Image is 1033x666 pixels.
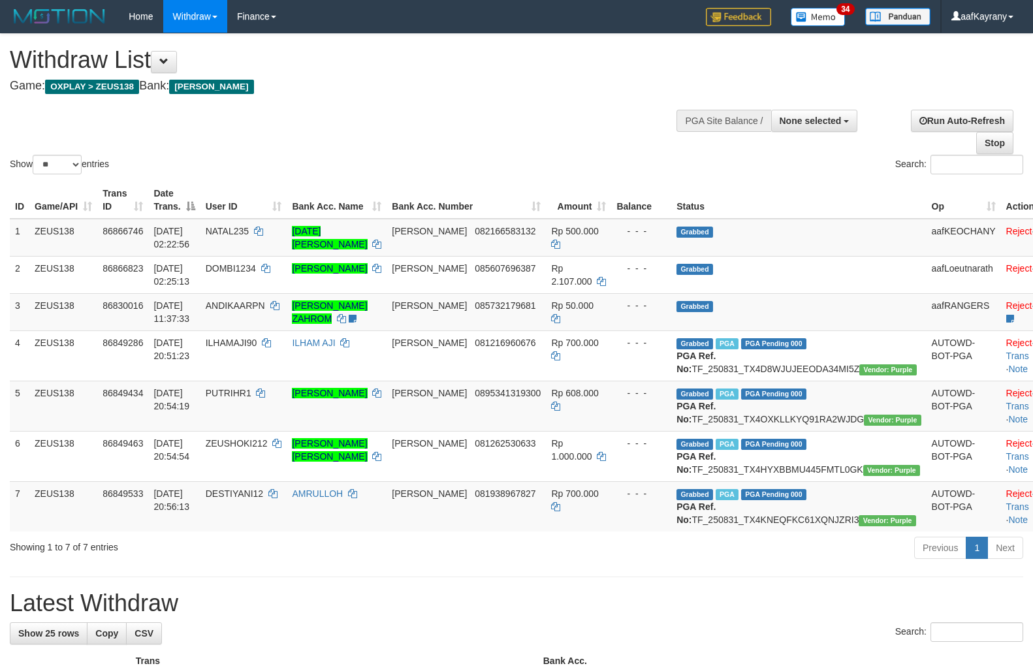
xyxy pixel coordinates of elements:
[927,256,1001,293] td: aafLoeutnarath
[475,488,535,499] span: Copy 081938967827 to clipboard
[716,388,739,400] span: Marked by aafRornrotha
[865,8,930,25] img: panduan.png
[551,388,598,398] span: Rp 608.000
[676,401,716,424] b: PGA Ref. No:
[475,388,541,398] span: Copy 0895341319300 to clipboard
[927,293,1001,330] td: aafRANGERS
[671,481,926,531] td: TF_250831_TX4KNEQFKC61XQNJZRI3
[95,628,118,639] span: Copy
[392,300,467,311] span: [PERSON_NAME]
[10,535,421,554] div: Showing 1 to 7 of 7 entries
[475,300,535,311] span: Copy 085732179681 to clipboard
[551,263,592,287] span: Rp 2.107.000
[206,263,256,274] span: DOMBI1234
[10,381,29,431] td: 5
[1008,414,1028,424] a: Note
[716,439,739,450] span: Marked by aafRornrotha
[97,182,148,219] th: Trans ID: activate to sort column ascending
[10,431,29,481] td: 6
[292,488,343,499] a: AMRULLOH
[392,438,467,449] span: [PERSON_NAME]
[1006,226,1032,236] a: Reject
[616,262,666,275] div: - - -
[292,388,367,398] a: [PERSON_NAME]
[716,489,739,500] span: Marked by aafRornrotha
[927,219,1001,257] td: aafKEOCHANY
[791,8,846,26] img: Button%20Memo.svg
[1006,488,1032,499] a: Reject
[836,3,854,15] span: 34
[103,300,143,311] span: 86830016
[206,438,268,449] span: ZEUSHOKI212
[475,438,535,449] span: Copy 081262530633 to clipboard
[895,622,1023,642] label: Search:
[914,537,966,559] a: Previous
[10,330,29,381] td: 4
[33,155,82,174] select: Showentries
[103,438,143,449] span: 86849463
[927,182,1001,219] th: Op: activate to sort column ascending
[392,388,467,398] span: [PERSON_NAME]
[153,263,189,287] span: [DATE] 02:25:13
[169,80,253,94] span: [PERSON_NAME]
[287,182,387,219] th: Bank Acc. Name: activate to sort column ascending
[780,116,842,126] span: None selected
[206,338,257,348] span: ILHAMAJI90
[206,488,263,499] span: DESTIYANI12
[551,300,594,311] span: Rp 50.000
[859,515,915,526] span: Vendor URL: https://trx4.1velocity.biz
[1008,364,1028,374] a: Note
[1006,263,1032,274] a: Reject
[206,226,249,236] span: NATAL235
[103,226,143,236] span: 86866746
[616,487,666,500] div: - - -
[716,338,739,349] span: Marked by aafRornrotha
[671,182,926,219] th: Status
[930,622,1023,642] input: Search:
[18,628,79,639] span: Show 25 rows
[864,415,921,426] span: Vendor URL: https://trx4.1velocity.biz
[671,431,926,481] td: TF_250831_TX4HYXBBMU445FMTL0GK
[10,622,87,644] a: Show 25 rows
[29,381,97,431] td: ZEUS138
[676,439,713,450] span: Grabbed
[103,263,143,274] span: 86866823
[676,301,713,312] span: Grabbed
[206,388,251,398] span: PUTRIHR1
[771,110,858,132] button: None selected
[475,338,535,348] span: Copy 081216960676 to clipboard
[551,488,598,499] span: Rp 700.000
[392,338,467,348] span: [PERSON_NAME]
[475,263,535,274] span: Copy 085607696387 to clipboard
[611,182,671,219] th: Balance
[10,590,1023,616] h1: Latest Withdraw
[1006,300,1032,311] a: Reject
[29,481,97,531] td: ZEUS138
[676,451,716,475] b: PGA Ref. No:
[927,330,1001,381] td: AUTOWD-BOT-PGA
[671,381,926,431] td: TF_250831_TX4OXKLLKYQ91RA2WJDG
[392,263,467,274] span: [PERSON_NAME]
[29,219,97,257] td: ZEUS138
[10,256,29,293] td: 2
[392,226,467,236] span: [PERSON_NAME]
[148,182,200,219] th: Date Trans.: activate to sort column descending
[966,537,988,559] a: 1
[671,330,926,381] td: TF_250831_TX4D8WJUJEEODA34MI5Z
[927,431,1001,481] td: AUTOWD-BOT-PGA
[10,219,29,257] td: 1
[292,226,367,249] a: [DATE] [PERSON_NAME]
[10,182,29,219] th: ID
[1006,388,1032,398] a: Reject
[153,388,189,411] span: [DATE] 20:54:19
[10,80,676,93] h4: Game: Bank:
[551,338,598,348] span: Rp 700.000
[676,489,713,500] span: Grabbed
[29,293,97,330] td: ZEUS138
[1006,338,1032,348] a: Reject
[292,300,367,324] a: [PERSON_NAME] ZAHROM
[475,226,535,236] span: Copy 082166583132 to clipboard
[126,622,162,644] a: CSV
[676,338,713,349] span: Grabbed
[551,438,592,462] span: Rp 1.000.000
